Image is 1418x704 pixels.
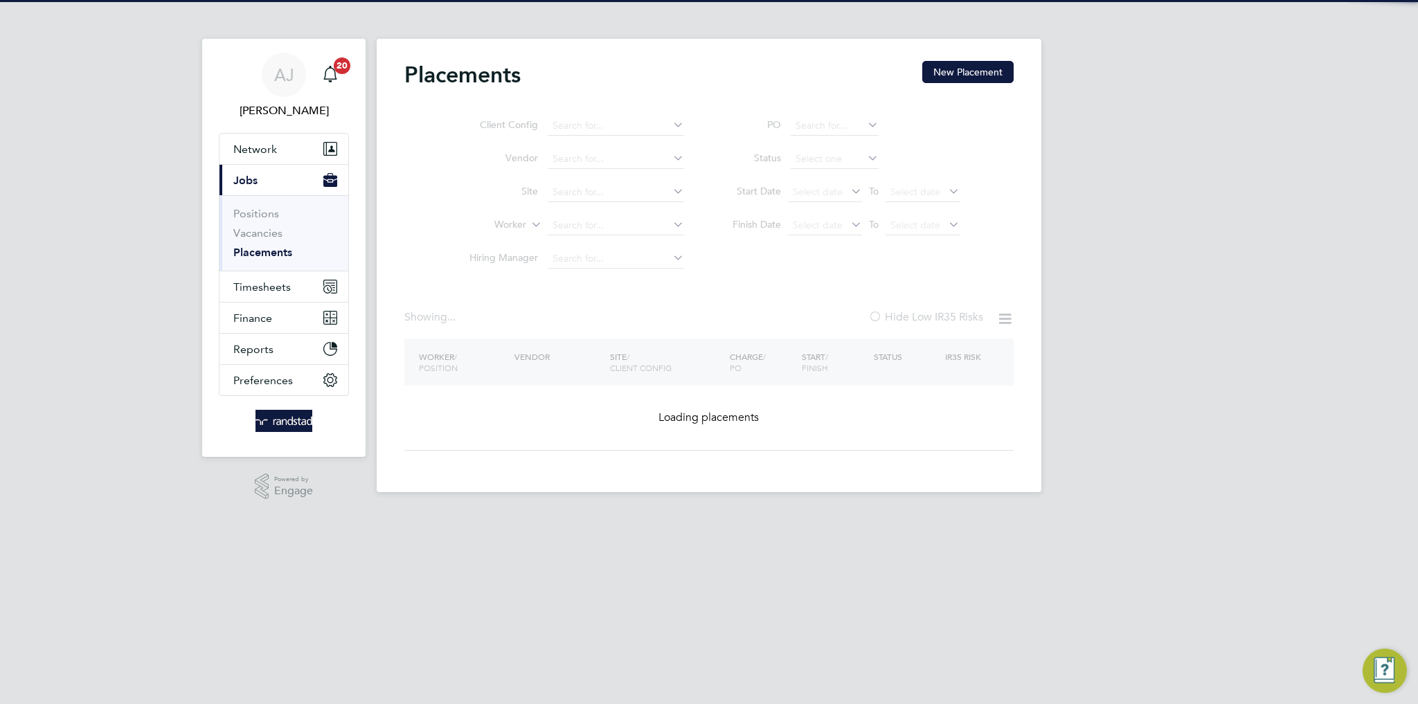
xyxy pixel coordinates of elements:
span: Powered by [274,473,313,485]
span: Preferences [233,374,293,387]
h2: Placements [404,61,521,89]
span: Jobs [233,174,258,187]
button: Jobs [219,165,348,195]
button: Engage Resource Center [1363,649,1407,693]
button: New Placement [922,61,1014,83]
img: randstad-logo-retina.png [255,410,313,432]
a: Go to home page [219,410,349,432]
span: Engage [274,485,313,497]
span: 20 [334,57,350,74]
nav: Main navigation [202,39,366,457]
div: Jobs [219,195,348,271]
a: 20 [316,53,344,97]
a: Powered byEngage [255,473,314,500]
button: Finance [219,303,348,333]
a: Positions [233,207,279,220]
span: Reports [233,343,273,356]
button: Preferences [219,365,348,395]
span: Network [233,143,277,156]
a: Vacancies [233,226,282,240]
button: Reports [219,334,348,364]
span: Finance [233,312,272,325]
a: AJ[PERSON_NAME] [219,53,349,119]
span: AJ [274,66,294,84]
label: Hide Low IR35 Risks [868,310,983,324]
button: Network [219,134,348,164]
span: Timesheets [233,280,291,294]
button: Timesheets [219,271,348,302]
span: ... [447,310,456,324]
a: Placements [233,246,292,259]
span: Amelia Jones [219,102,349,119]
div: Showing [404,310,458,325]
